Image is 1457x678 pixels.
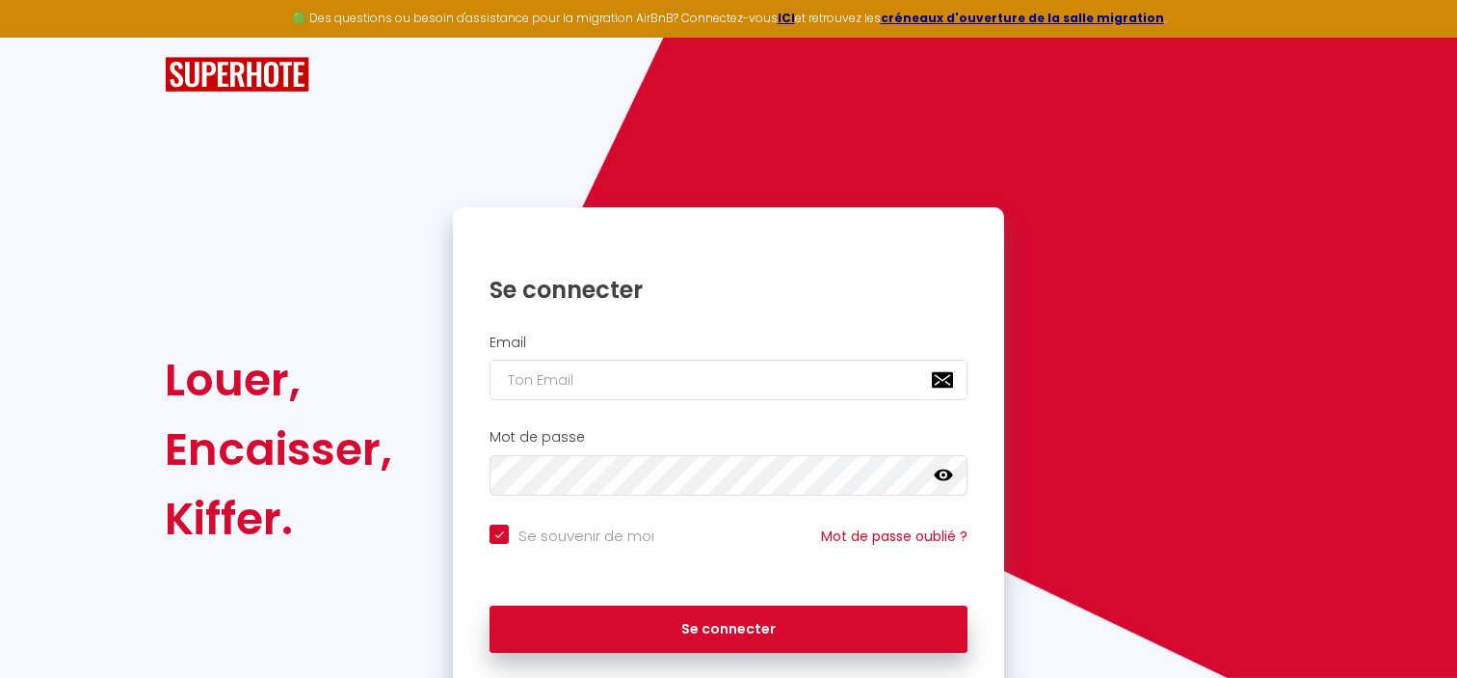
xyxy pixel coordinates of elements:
div: Kiffer. [165,484,392,554]
button: Se connecter [490,606,967,654]
div: Louer, [165,345,392,415]
a: créneaux d'ouverture de la salle migration [881,10,1164,26]
h2: Mot de passe [490,429,967,446]
h1: Se connecter [490,275,967,305]
a: ICI [778,10,795,26]
img: SuperHote logo [165,57,309,93]
div: Encaisser, [165,415,392,484]
input: Ton Email [490,360,967,400]
a: Mot de passe oublié ? [821,527,967,546]
h2: Email [490,335,967,351]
